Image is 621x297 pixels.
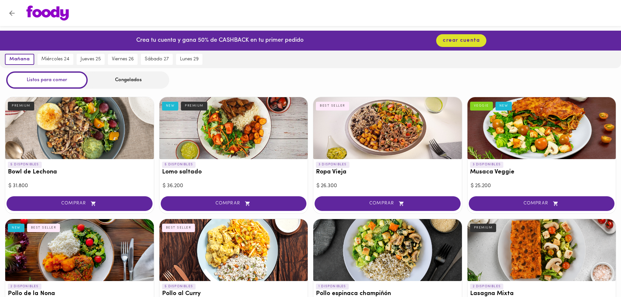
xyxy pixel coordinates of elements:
button: lunes 29 [176,54,202,65]
span: COMPRAR [15,201,144,206]
div: NEW [8,224,24,232]
h3: Bowl de Lechona [8,169,151,176]
div: BEST SELLER [27,224,60,232]
span: crear cuenta [443,37,480,44]
div: Pollo espinaca champiñón [313,219,462,281]
button: mañana [5,54,34,65]
div: BEST SELLER [316,102,349,110]
button: sábado 27 [141,54,173,65]
span: lunes 29 [180,56,199,62]
button: Volver [4,5,20,21]
div: PREMIUM [181,102,207,110]
button: miércoles 24 [37,54,73,65]
p: 5 DISPONIBLES [162,284,196,290]
span: COMPRAR [477,201,607,206]
div: NEW [495,102,512,110]
button: COMPRAR [7,196,153,211]
div: $ 26.300 [317,182,459,190]
span: COMPRAR [323,201,452,206]
p: 5 DISPONIBLES [162,162,196,168]
p: 2 DISPONIBLES [470,284,504,290]
span: jueves 25 [81,56,101,62]
div: VEGGIE [470,102,493,110]
div: Musaca Veggie [467,97,616,159]
img: logo.png [26,6,69,21]
span: COMPRAR [169,201,299,206]
div: Listos para comer [6,71,88,89]
div: $ 31.800 [8,182,151,190]
h3: Lomo saltado [162,169,305,176]
div: Lomo saltado [159,97,308,159]
div: Congelados [88,71,169,89]
iframe: Messagebird Livechat Widget [583,259,614,290]
p: 3 DISPONIBLES [316,162,349,168]
h3: Ropa Vieja [316,169,459,176]
div: $ 36.200 [163,182,305,190]
button: jueves 25 [77,54,105,65]
p: 1 DISPONIBLES [316,284,349,290]
button: viernes 26 [108,54,138,65]
p: 5 DISPONIBLES [8,162,42,168]
span: viernes 26 [112,56,134,62]
button: COMPRAR [315,196,461,211]
div: Bowl de Lechona [5,97,154,159]
div: Ropa Vieja [313,97,462,159]
div: Lasagna Mixta [467,219,616,281]
span: mañana [9,56,30,62]
div: $ 25.200 [471,182,613,190]
div: Pollo de la Nona [5,219,154,281]
h3: Musaca Veggie [470,169,614,176]
div: Pollo al Curry [159,219,308,281]
p: 2 DISPONIBLES [8,284,41,290]
span: sábado 27 [145,56,169,62]
p: 3 DISPONIBLES [470,162,504,168]
div: NEW [162,102,179,110]
p: Crea tu cuenta y gana 50% de CASHBACK en tu primer pedido [136,37,303,45]
div: PREMIUM [8,102,34,110]
div: BEST SELLER [162,224,195,232]
button: COMPRAR [161,196,307,211]
span: miércoles 24 [41,56,69,62]
button: crear cuenta [436,34,486,47]
button: COMPRAR [469,196,615,211]
div: PREMIUM [470,224,496,232]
